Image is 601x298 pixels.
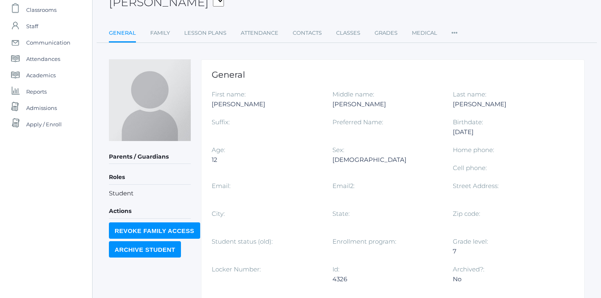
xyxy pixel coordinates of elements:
a: General [109,25,136,43]
div: [PERSON_NAME] [212,99,320,109]
label: Street Address: [453,182,499,190]
span: Academics [26,67,56,83]
span: Staff [26,18,38,34]
span: Admissions [26,100,57,116]
a: Medical [412,25,437,41]
label: Preferred Name: [332,118,383,126]
label: Zip code: [453,210,480,217]
h5: Actions [109,204,191,218]
a: Grades [375,25,398,41]
span: Reports [26,83,47,100]
label: Id: [332,265,339,273]
label: Archived?: [453,265,484,273]
label: Enrollment program: [332,238,396,245]
img: Evan Wilkerson [109,59,191,141]
label: Birthdate: [453,118,483,126]
label: Student status (old): [212,238,273,245]
span: Apply / Enroll [26,116,62,132]
div: No [453,274,561,284]
label: Suffix: [212,118,230,126]
li: Student [109,189,191,198]
label: Email: [212,182,230,190]
span: Attendances [26,51,60,67]
div: [PERSON_NAME] [453,99,561,109]
span: Classrooms [26,2,56,18]
label: Middle name: [332,90,374,98]
div: [DATE] [453,127,561,137]
label: Home phone: [453,146,494,154]
label: City: [212,210,225,217]
a: Attendance [241,25,278,41]
a: Family [150,25,170,41]
label: Cell phone: [453,164,487,172]
label: Sex: [332,146,344,154]
h1: General [212,70,574,79]
label: Email2: [332,182,355,190]
h5: Parents / Guardians [109,150,191,164]
input: Revoke Family Access [109,222,200,239]
div: 7 [453,246,561,256]
label: Last name: [453,90,486,98]
h5: Roles [109,170,191,184]
label: Grade level: [453,238,488,245]
div: [DEMOGRAPHIC_DATA] [332,155,441,165]
label: State: [332,210,350,217]
div: 12 [212,155,320,165]
span: Communication [26,34,70,51]
a: Contacts [293,25,322,41]
input: Archive Student [109,241,181,258]
div: 4326 [332,274,441,284]
a: Classes [336,25,360,41]
label: Locker Number: [212,265,261,273]
label: First name: [212,90,246,98]
label: Age: [212,146,225,154]
a: Lesson Plans [184,25,226,41]
div: [PERSON_NAME] [332,99,441,109]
